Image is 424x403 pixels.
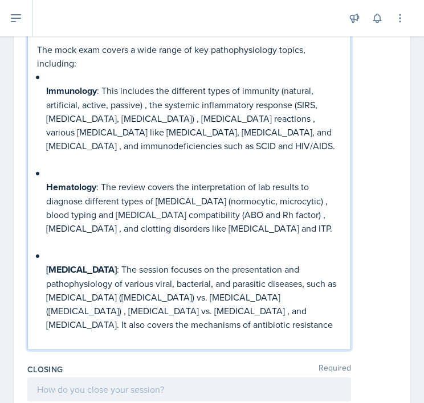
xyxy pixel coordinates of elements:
p: : This includes the different types of immunity (natural, artificial, active, passive) , the syst... [46,84,341,153]
p: : The session focuses on the presentation and pathophysiology of various viral, bacterial, and pa... [46,262,341,331]
p: : The review covers the interpretation of lab results to diagnose different types of [MEDICAL_DAT... [46,180,341,235]
strong: Hematology [46,180,96,194]
label: Closing [27,364,63,375]
p: The mock exam covers a wide range of key pathophysiology topics, including: [37,43,341,70]
strong: Immunology [46,84,97,97]
strong: [MEDICAL_DATA] [46,263,117,276]
span: Required [319,364,351,375]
